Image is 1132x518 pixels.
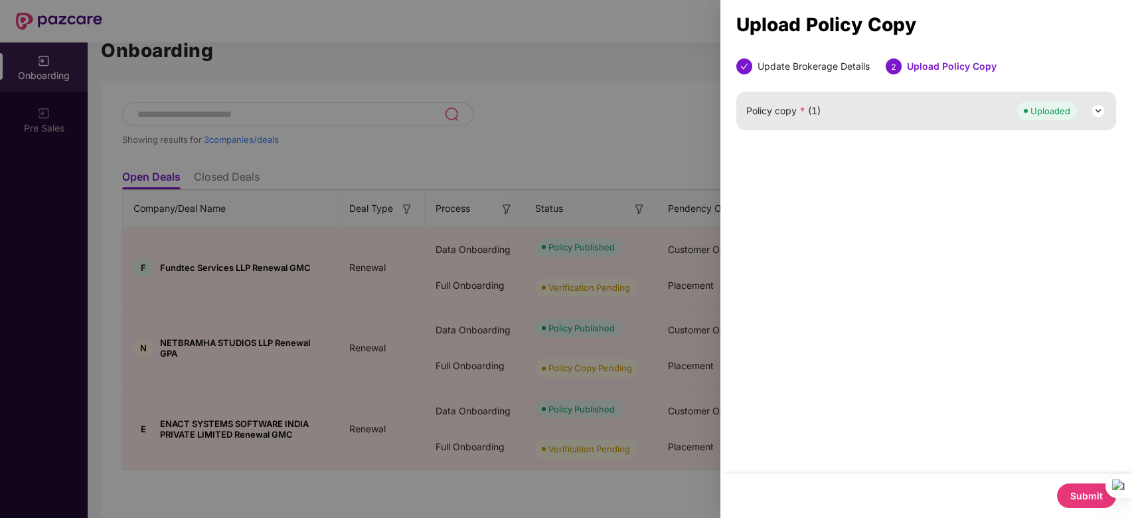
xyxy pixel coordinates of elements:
span: 2 [891,62,896,72]
button: Submit [1057,483,1116,508]
img: svg+xml;base64,PHN2ZyB3aWR0aD0iMjQiIGhlaWdodD0iMjQiIHZpZXdCb3g9IjAgMCAyNCAyNCIgZmlsbD0ibm9uZSIgeG... [1090,103,1106,119]
div: Uploaded [1030,104,1070,118]
div: Update Brokerage Details [758,58,870,74]
div: Upload Policy Copy [907,58,997,74]
div: Upload Policy Copy [736,17,1116,32]
span: Policy copy (1) [746,104,821,118]
span: check [740,62,748,70]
